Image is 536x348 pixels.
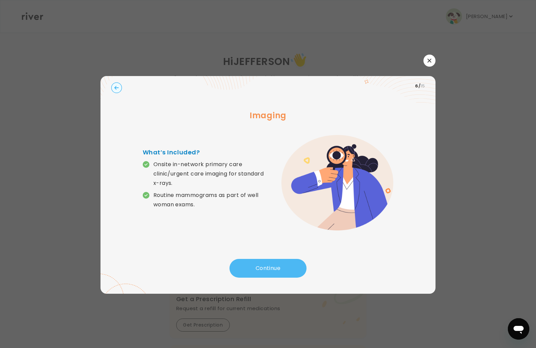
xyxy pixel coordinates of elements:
[229,259,307,278] button: Continue
[508,318,529,340] iframe: Button to launch messaging window
[281,135,393,231] img: error graphic
[153,160,268,188] p: Onsite in-network primary care clinic/urgent care imaging for standard x-rays.
[143,148,268,157] h4: What’s Included?
[111,110,425,122] h3: Imaging
[153,191,268,209] p: Routine mammograms as part of well woman exams.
